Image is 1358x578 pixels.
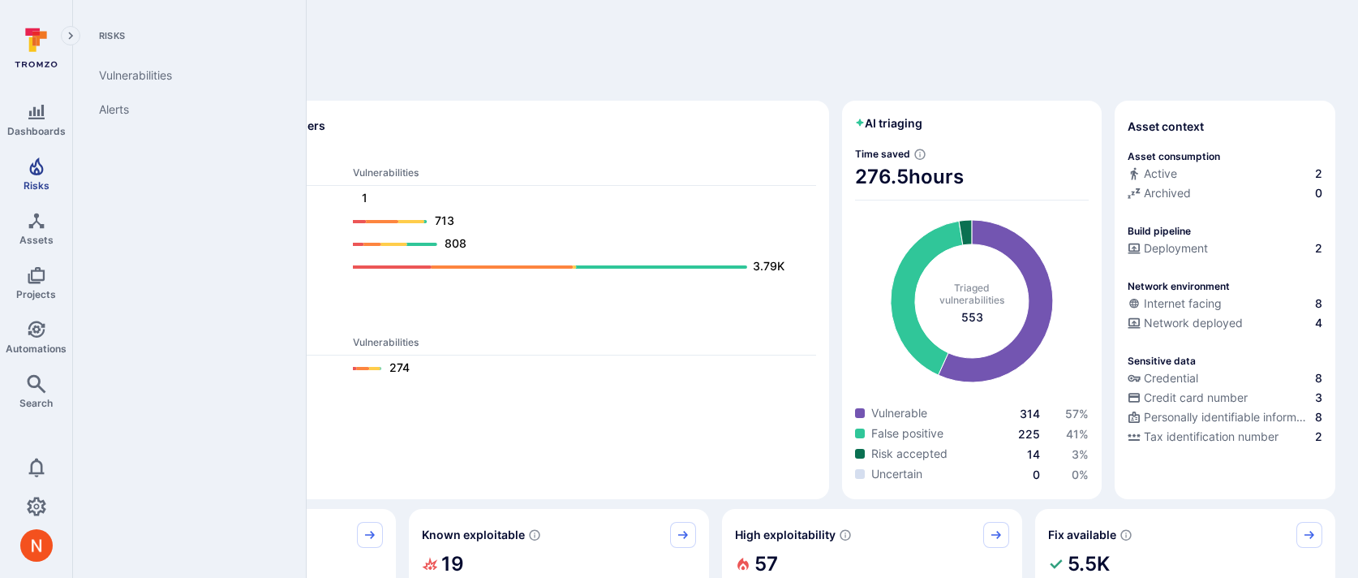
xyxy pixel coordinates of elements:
[109,317,816,329] span: Ops scanners
[1315,370,1322,386] span: 8
[1128,240,1208,257] div: Deployment
[1128,355,1196,367] p: Sensitive data
[445,236,466,250] text: 808
[1128,315,1243,331] div: Network deployed
[7,125,66,137] span: Dashboards
[1144,240,1208,257] span: Deployment
[362,191,367,205] text: 1
[24,179,49,192] span: Risks
[1128,166,1177,182] div: Active
[1144,429,1278,445] span: Tax identification number
[1128,429,1278,445] div: Tax identification number
[871,405,927,421] span: Vulnerable
[871,425,943,442] span: False positive
[1072,468,1089,481] a: 0%
[353,257,800,277] a: 3.79K
[1027,447,1040,461] a: 14
[1144,390,1248,406] span: Credit card number
[435,214,454,227] text: 713
[1018,427,1040,441] a: 225
[871,466,922,482] span: Uncertain
[1128,185,1191,201] div: Archived
[1128,295,1322,315] div: Evidence that an asset is internet facing
[1128,185,1322,205] div: Code repository is archived
[1128,429,1322,448] div: Evidence indicative of processing tax identification numbers
[1119,528,1132,541] svg: Vulnerabilities with fix available
[1315,295,1322,312] span: 8
[1144,166,1177,182] span: Active
[20,529,53,562] img: ACg8ocIprwjrgDQnDsNSk9Ghn5p5-B8DpAKWoJ5Gi9syOE4K59tr4Q=s96-c
[1128,409,1312,425] div: Personally identifiable information (PII)
[1128,119,1204,135] span: Asset context
[1144,409,1312,425] span: Personally identifiable information (PII)
[961,309,983,326] span: total
[1315,315,1322,331] span: 4
[1128,409,1322,425] a: Personally identifiable information (PII)8
[1128,370,1322,390] div: Evidence indicative of handling user or service credentials
[1033,468,1040,481] a: 0
[1072,447,1089,461] span: 3 %
[1128,295,1222,312] div: Internet facing
[855,115,922,132] h2: AI triaging
[1128,370,1322,386] a: Credential8
[1072,468,1089,481] span: 0 %
[1128,185,1322,201] a: Archived0
[1128,166,1322,182] a: Active2
[1128,390,1322,406] a: Credit card number3
[1128,240,1322,260] div: Configured deployment pipeline
[1128,315,1322,331] a: Network deployed4
[19,397,53,409] span: Search
[871,446,948,462] span: Risk accepted
[353,189,800,209] a: 1
[353,212,800,231] a: 713
[1128,390,1248,406] div: Credit card number
[16,288,56,300] span: Projects
[20,529,53,562] div: Neeren Patki
[1020,407,1040,421] a: 314
[1144,295,1222,312] span: Internet facing
[1048,527,1116,543] span: Fix available
[1144,315,1243,331] span: Network deployed
[1315,240,1322,257] span: 2
[528,528,541,541] svg: Confirmed exploitable by KEV
[96,68,1335,91] span: Discover
[1144,185,1191,201] span: Archived
[1128,390,1322,409] div: Evidence indicative of processing credit card numbers
[19,234,54,246] span: Assets
[735,527,836,543] span: High exploitability
[1128,409,1322,429] div: Evidence indicative of processing personally identifiable information
[1315,429,1322,445] span: 2
[109,147,816,159] span: Dev scanners
[753,259,784,273] text: 3.79K
[913,148,926,161] svg: Estimated based on an average time of 30 mins needed to triage each vulnerability
[1144,370,1198,386] span: Credential
[86,93,286,127] a: Alerts
[1128,429,1322,445] a: Tax identification number2
[939,282,1004,306] span: Triaged vulnerabilities
[1066,427,1089,441] a: 41%
[422,527,525,543] span: Known exploitable
[1072,447,1089,461] a: 3%
[353,235,800,254] a: 808
[1128,295,1322,312] a: Internet facing8
[1315,166,1322,182] span: 2
[1128,225,1191,237] p: Build pipeline
[1128,280,1230,292] p: Network environment
[839,528,852,541] svg: EPSS score ≥ 0.7
[1128,240,1322,257] a: Deployment2
[65,29,76,43] i: Expand navigation menu
[1315,409,1322,425] span: 8
[1066,427,1089,441] span: 41 %
[855,148,910,160] span: Time saved
[353,359,800,378] a: 274
[1315,390,1322,406] span: 3
[352,335,816,356] th: Vulnerabilities
[86,58,286,93] a: Vulnerabilities
[855,164,1089,190] span: 276.5 hours
[86,29,286,42] span: Risks
[1128,150,1220,162] p: Asset consumption
[1128,370,1198,386] div: Credential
